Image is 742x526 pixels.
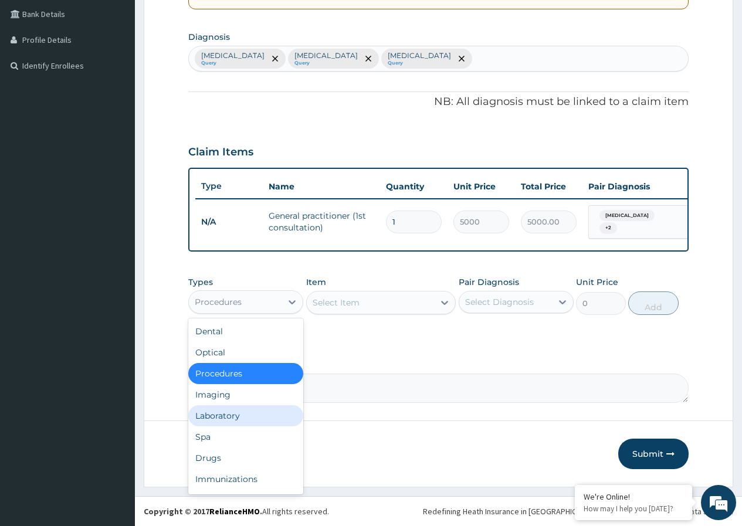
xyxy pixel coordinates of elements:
div: Procedures [195,296,242,308]
strong: Copyright © 2017 . [144,506,262,517]
p: [MEDICAL_DATA] [294,51,358,60]
th: Quantity [380,175,448,198]
div: Redefining Heath Insurance in [GEOGRAPHIC_DATA] using Telemedicine and Data Science! [423,505,733,517]
a: RelianceHMO [209,506,260,517]
span: remove selection option [456,53,467,64]
div: Immunizations [188,469,303,490]
div: Imaging [188,384,303,405]
label: Unit Price [576,276,618,288]
img: d_794563401_company_1708531726252_794563401 [22,59,48,88]
th: Total Price [515,175,582,198]
div: Procedures [188,363,303,384]
th: Name [263,175,380,198]
button: Submit [618,439,689,469]
th: Unit Price [448,175,515,198]
small: Query [388,60,451,66]
p: NB: All diagnosis must be linked to a claim item [188,94,689,110]
td: N/A [195,211,263,233]
label: Item [306,276,326,288]
label: Comment [188,357,689,367]
td: General practitioner (1st consultation) [263,204,380,239]
th: Pair Diagnosis [582,175,711,198]
p: How may I help you today? [584,504,683,514]
textarea: Type your message and hit 'Enter' [6,320,223,361]
small: Query [201,60,265,66]
div: Optical [188,342,303,363]
th: Type [195,175,263,197]
div: Select Item [313,297,360,308]
label: Diagnosis [188,31,230,43]
span: We're online! [68,148,162,266]
p: [MEDICAL_DATA] [388,51,451,60]
h3: Claim Items [188,146,253,159]
span: + 2 [599,222,617,234]
footer: All rights reserved. [135,496,742,526]
div: Drugs [188,447,303,469]
span: remove selection option [363,53,374,64]
label: Pair Diagnosis [459,276,519,288]
label: Types [188,277,213,287]
div: Select Diagnosis [465,296,534,308]
div: Chat with us now [61,66,197,81]
div: Others [188,490,303,511]
div: Laboratory [188,405,303,426]
button: Add [628,291,678,315]
span: remove selection option [270,53,280,64]
div: Minimize live chat window [192,6,221,34]
p: [MEDICAL_DATA] [201,51,265,60]
div: Spa [188,426,303,447]
div: Dental [188,321,303,342]
small: Query [294,60,358,66]
span: [MEDICAL_DATA] [599,210,655,222]
div: We're Online! [584,491,683,502]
